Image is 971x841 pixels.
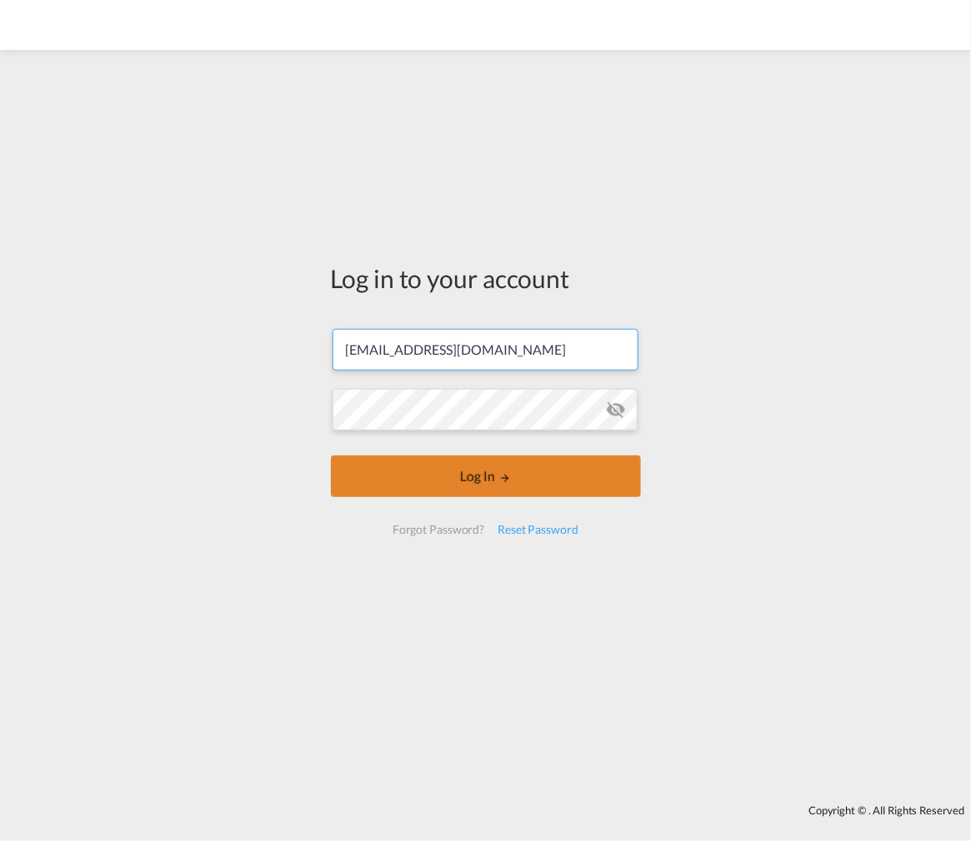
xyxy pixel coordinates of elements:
div: Reset Password [491,515,585,545]
md-icon: icon-eye-off [606,400,626,420]
input: Enter email/phone number [333,329,638,371]
div: Log in to your account [331,261,641,296]
button: LOGIN [331,455,641,497]
div: Forgot Password? [386,515,491,545]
